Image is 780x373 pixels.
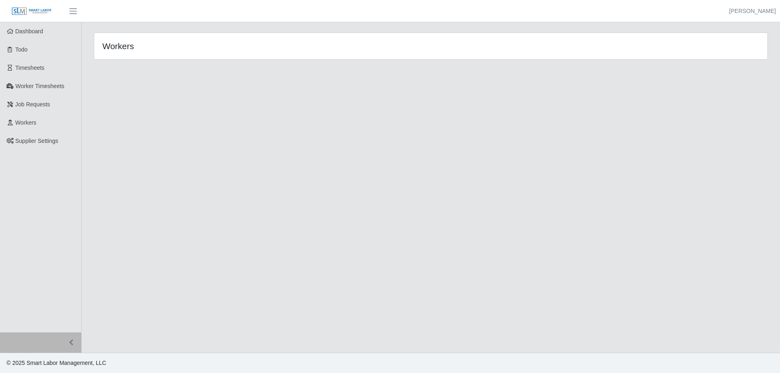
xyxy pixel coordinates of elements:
[15,65,45,71] span: Timesheets
[15,138,58,144] span: Supplier Settings
[729,7,776,15] a: [PERSON_NAME]
[6,360,106,366] span: © 2025 Smart Labor Management, LLC
[102,41,369,51] h4: Workers
[15,101,50,108] span: Job Requests
[15,46,28,53] span: Todo
[15,28,43,34] span: Dashboard
[15,119,37,126] span: Workers
[15,83,64,89] span: Worker Timesheets
[11,7,52,16] img: SLM Logo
